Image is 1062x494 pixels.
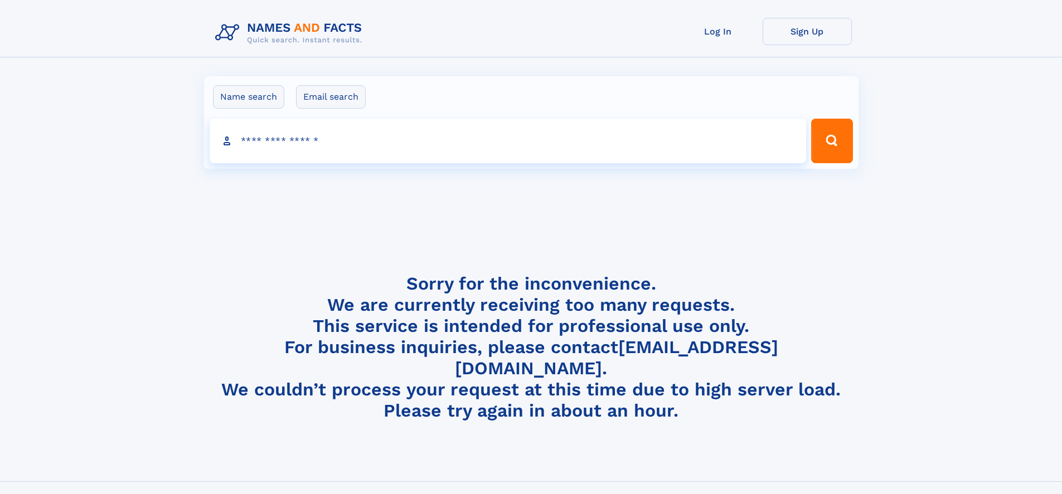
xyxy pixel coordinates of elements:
[213,85,284,109] label: Name search
[210,119,807,163] input: search input
[763,18,852,45] a: Sign Up
[455,336,778,379] a: [EMAIL_ADDRESS][DOMAIN_NAME]
[296,85,366,109] label: Email search
[211,273,852,422] h4: Sorry for the inconvenience. We are currently receiving too many requests. This service is intend...
[673,18,763,45] a: Log In
[811,119,852,163] button: Search Button
[211,18,371,48] img: Logo Names and Facts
